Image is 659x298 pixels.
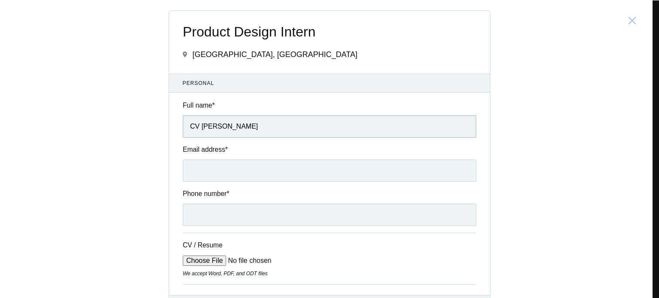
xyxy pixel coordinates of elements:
span: Product Design Intern [183,24,476,39]
label: Phone number [183,189,476,199]
div: We accept Word, PDF, and ODT files [183,270,476,277]
span: [GEOGRAPHIC_DATA], [GEOGRAPHIC_DATA] [192,50,357,59]
label: Full name [183,100,476,110]
span: Personal [183,79,477,87]
label: Email address [183,144,476,154]
label: CV / Resume [183,240,247,250]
